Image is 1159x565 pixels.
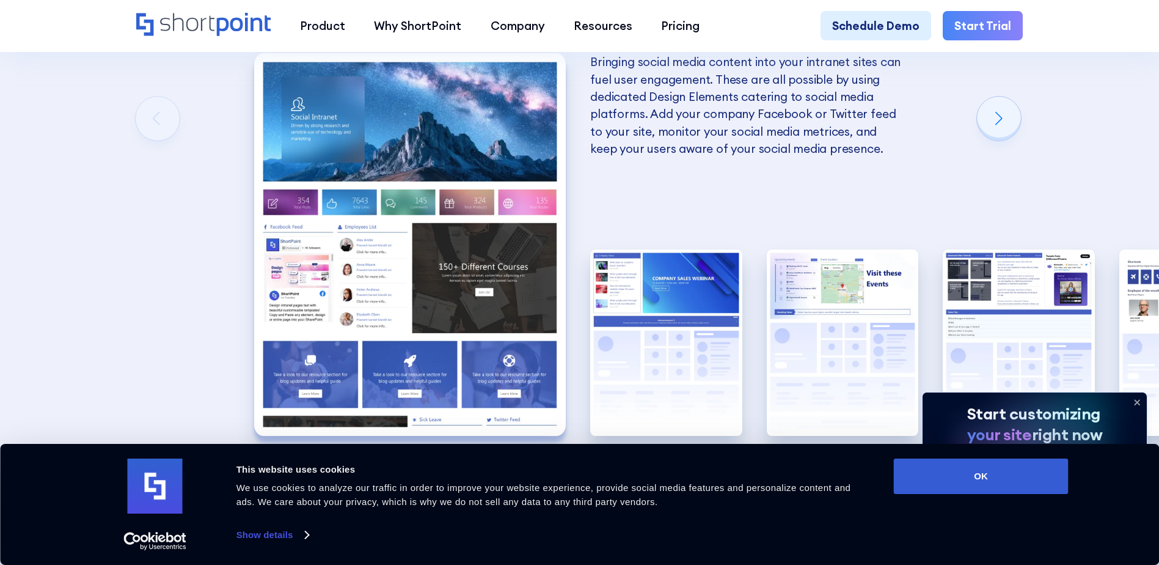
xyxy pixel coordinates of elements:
div: Resources [574,17,632,34]
img: HR SharePoint site example for Homepage [590,249,742,436]
div: Company [491,17,545,34]
a: Usercentrics Cookiebot - opens in a new window [101,532,208,550]
div: This website uses cookies [236,462,866,477]
img: SharePoint Communication site example for news [943,249,1095,436]
a: Home [136,13,271,38]
a: Pricing [647,11,714,40]
img: logo [128,459,183,514]
a: Product [285,11,359,40]
p: Bringing social media content into your intranet sites can fuel user engagement. These are all po... [590,53,902,158]
div: 4 / 5 [943,249,1095,436]
img: Internal SharePoint site example for company policy [767,249,919,436]
a: Company [476,11,559,40]
div: Pricing [661,17,700,34]
a: Resources [559,11,646,40]
div: 3 / 5 [767,249,919,436]
a: Why ShortPoint [360,11,476,40]
div: Product [300,17,345,34]
button: OK [894,459,1069,494]
a: Schedule Demo [821,11,931,40]
div: 2 / 5 [590,249,742,436]
div: Why ShortPoint [374,17,461,34]
div: Next slide [977,97,1021,141]
a: Show details [236,526,309,544]
a: Start Trial [943,11,1023,40]
span: We use cookies to analyze our traffic in order to improve your website experience, provide social... [236,482,851,507]
div: 1 / 5 [254,53,566,436]
img: Best SharePoint Intranet Site Designs [254,53,566,436]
